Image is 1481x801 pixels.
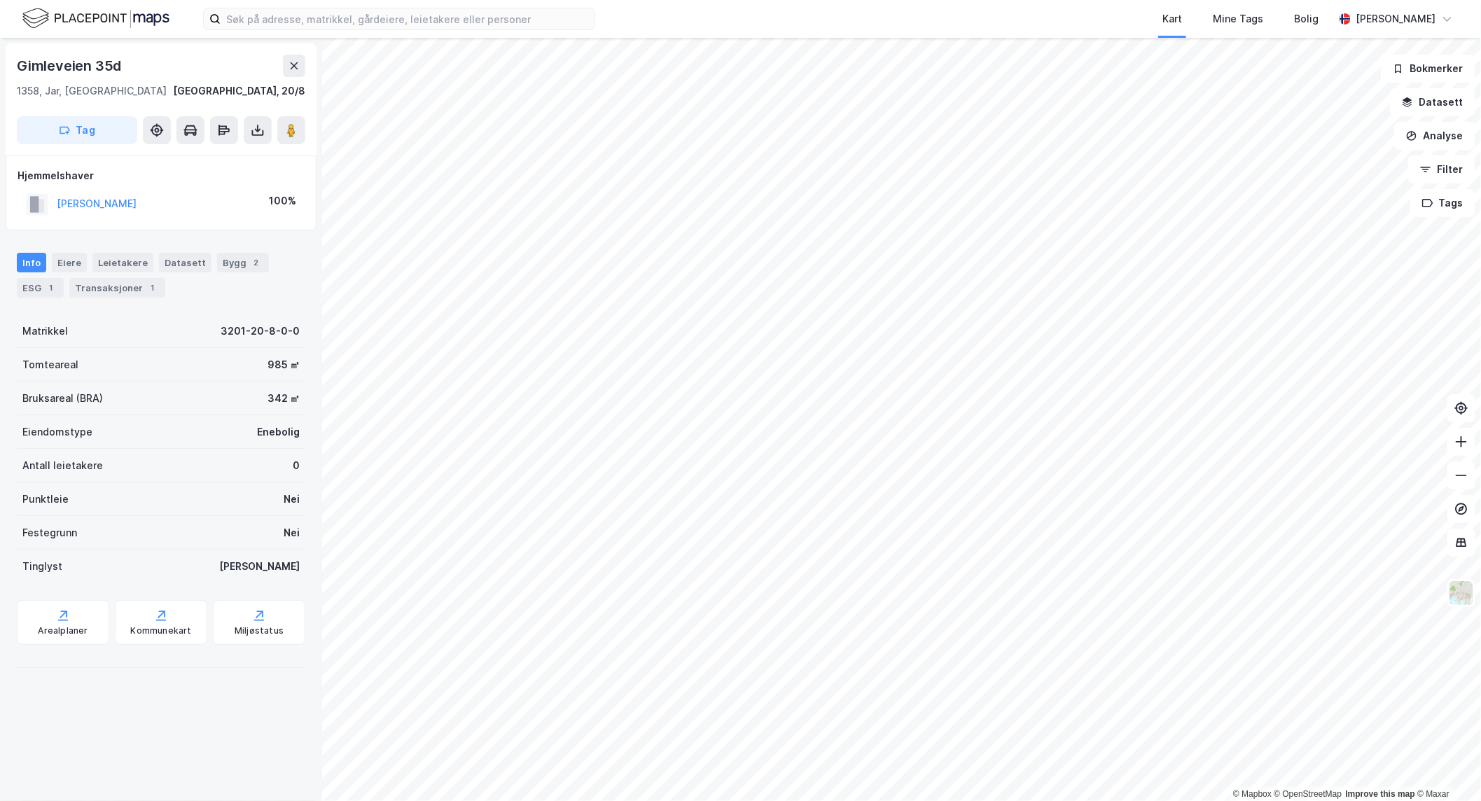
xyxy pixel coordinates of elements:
div: 1 [44,281,58,295]
iframe: Chat Widget [1411,734,1481,801]
div: 100% [269,193,296,209]
div: 1358, Jar, [GEOGRAPHIC_DATA] [17,83,167,99]
div: [PERSON_NAME] [219,558,300,575]
input: Søk på adresse, matrikkel, gårdeiere, leietakere eller personer [221,8,595,29]
a: OpenStreetMap [1274,789,1342,799]
div: 2 [249,256,263,270]
div: Leietakere [92,253,153,272]
div: Bolig [1294,11,1319,27]
div: Kommunekart [130,625,191,636]
div: 342 ㎡ [267,390,300,407]
button: Analyse [1394,122,1475,150]
div: Tomteareal [22,356,78,373]
button: Bokmerker [1381,55,1475,83]
div: 985 ㎡ [267,356,300,373]
div: Punktleie [22,491,69,508]
div: [PERSON_NAME] [1356,11,1436,27]
div: Mine Tags [1213,11,1263,27]
div: Gimleveien 35d [17,55,124,77]
div: Datasett [159,253,211,272]
a: Mapbox [1233,789,1272,799]
div: Arealplaner [38,625,88,636]
div: Nei [284,491,300,508]
div: Bygg [217,253,269,272]
button: Tags [1410,189,1475,217]
div: [GEOGRAPHIC_DATA], 20/8 [173,83,305,99]
div: Eiendomstype [22,424,92,440]
div: Kart [1162,11,1182,27]
div: Bruksareal (BRA) [22,390,103,407]
div: Nei [284,524,300,541]
div: Enebolig [257,424,300,440]
div: Matrikkel [22,323,68,340]
button: Datasett [1390,88,1475,116]
img: Z [1448,580,1475,606]
div: 0 [293,457,300,474]
img: logo.f888ab2527a4732fd821a326f86c7f29.svg [22,6,169,31]
div: Info [17,253,46,272]
div: Festegrunn [22,524,77,541]
div: 1 [146,281,160,295]
div: Transaksjoner [69,278,165,298]
div: Eiere [52,253,87,272]
div: Antall leietakere [22,457,103,474]
button: Tag [17,116,137,144]
div: 3201-20-8-0-0 [221,323,300,340]
div: Tinglyst [22,558,62,575]
div: Miljøstatus [235,625,284,636]
div: Kontrollprogram for chat [1411,734,1481,801]
button: Filter [1408,155,1475,183]
div: ESG [17,278,64,298]
a: Improve this map [1346,789,1415,799]
div: Hjemmelshaver [18,167,305,184]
